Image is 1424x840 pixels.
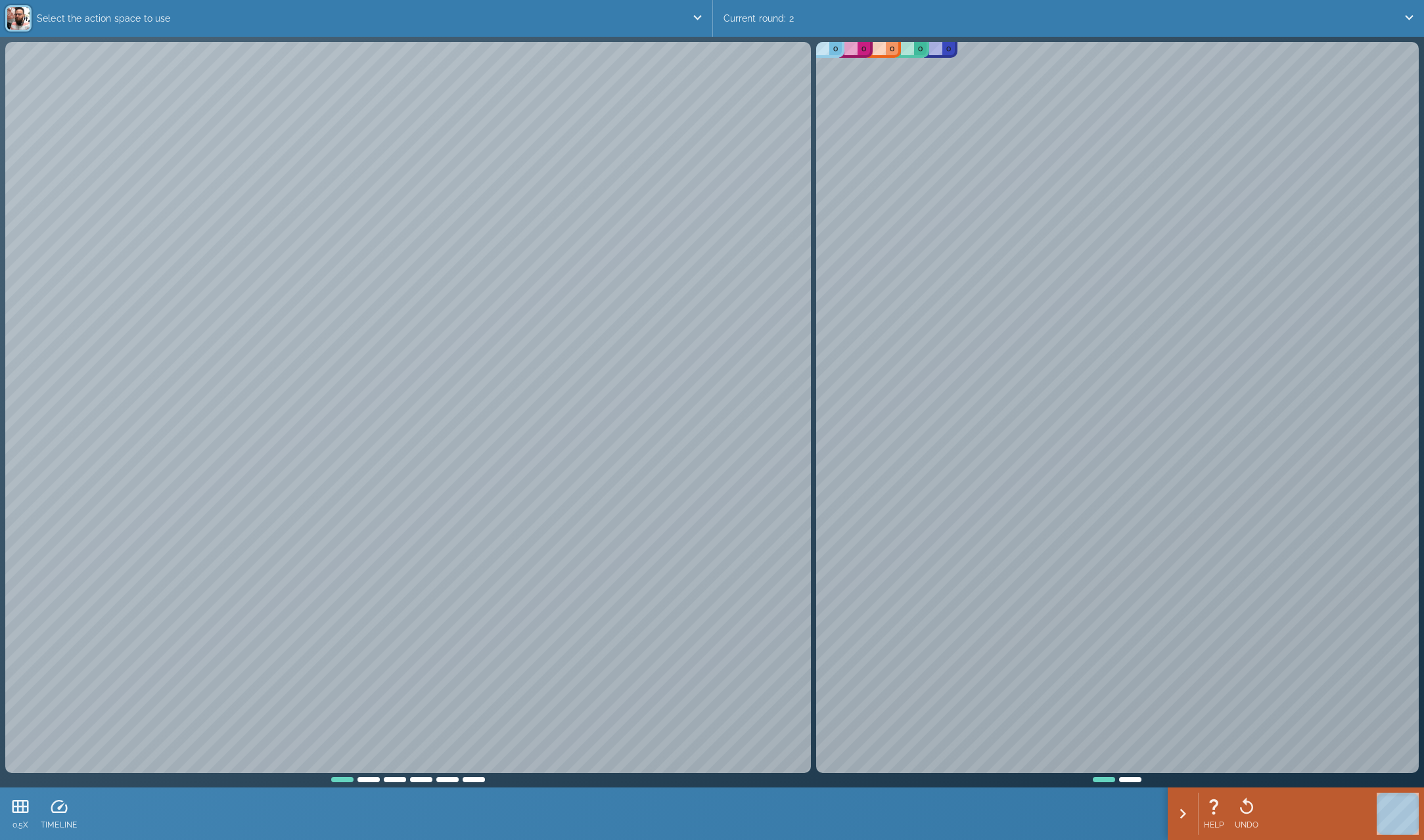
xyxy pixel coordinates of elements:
img: 6e4765a2aa07ad520ea21299820a100d.png [7,7,30,30]
p: 0 [861,42,866,55]
p: 0 [918,42,923,55]
p: 0 [833,42,838,55]
p: 0.5X [11,819,30,831]
div: ; [1198,787,1199,840]
p: UNDO [1235,819,1259,831]
p: TIMELINE [41,819,77,831]
p: 0 [946,42,951,55]
p: HELP [1204,819,1224,831]
p: Select the action space to use [32,5,691,32]
p: 0 [890,42,894,55]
